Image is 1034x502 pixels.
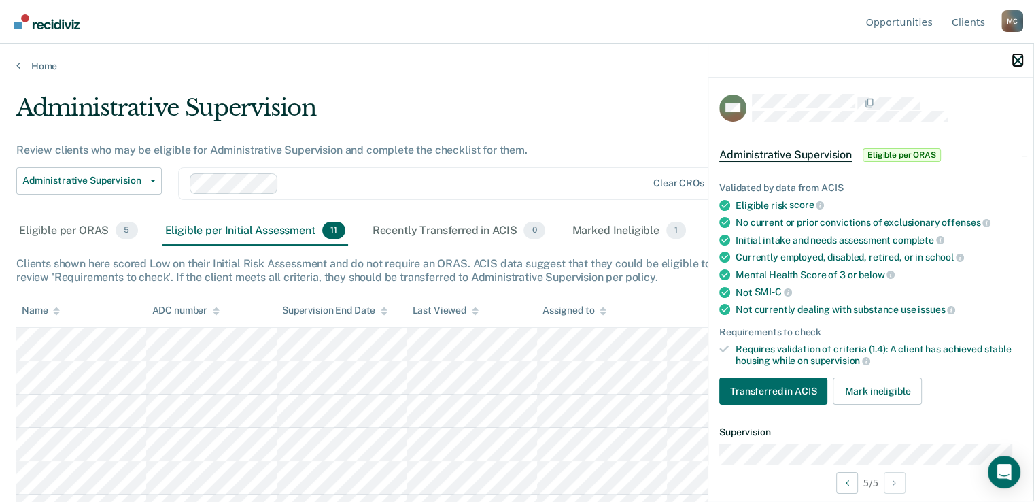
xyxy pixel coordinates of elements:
span: score [789,199,824,210]
span: issues [918,304,955,315]
span: complete [893,235,944,246]
a: Home [16,60,1018,72]
button: Mark ineligible [833,378,922,405]
div: Eligible per ORAS [16,216,141,246]
div: Eligible per Initial Assessment [162,216,348,246]
button: Profile dropdown button [1001,10,1023,32]
button: Next Opportunity [884,472,906,494]
span: 11 [322,222,345,239]
button: Previous Opportunity [836,472,858,494]
span: school [925,252,964,263]
div: No current or prior convictions of exclusionary [736,216,1022,229]
div: Administrative Supervision [16,94,792,133]
span: offenses [942,217,990,228]
div: Eligible risk [736,199,1022,212]
dt: Supervision [719,426,1022,438]
span: 5 [116,222,137,239]
div: Not currently dealing with substance use [736,303,1022,316]
div: Mental Health Score of 3 or [736,269,1022,281]
div: Validated by data from ACIS [719,182,1022,194]
div: Clients shown here scored Low on their Initial Risk Assessment and do not require an ORAS. ACIS d... [16,257,1018,283]
div: Requires validation of criteria (1.4): A client has achieved stable housing while on [736,344,1022,367]
span: Administrative Supervision [719,148,852,162]
span: supervision [810,355,870,366]
span: 1 [666,222,686,239]
div: Name [22,305,60,316]
div: Last Viewed [412,305,478,316]
div: Marked Ineligible [570,216,689,246]
div: Supervision End Date [282,305,387,316]
span: Eligible per ORAS [863,148,941,162]
div: Not [736,286,1022,299]
span: below [859,269,895,280]
span: 0 [523,222,545,239]
div: Initial intake and needs assessment [736,234,1022,246]
div: Assigned to [542,305,606,316]
img: Recidiviz [14,14,80,29]
div: Clear CROs [653,178,704,189]
div: 5 / 5 [708,465,1033,501]
div: Recently Transferred in ACIS [370,216,548,246]
div: ADC number [152,305,220,316]
div: Currently employed, disabled, retired, or in [736,251,1022,263]
div: Review clients who may be eligible for Administrative Supervision and complete the checklist for ... [16,144,792,156]
div: M C [1001,10,1023,32]
button: Transferred in ACIS [719,378,827,405]
span: SMI-C [754,286,791,297]
div: Administrative SupervisionEligible per ORAS [708,133,1033,177]
div: Open Intercom Messenger [988,456,1020,488]
div: Requirements to check [719,327,1022,338]
span: Administrative Supervision [22,175,145,186]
